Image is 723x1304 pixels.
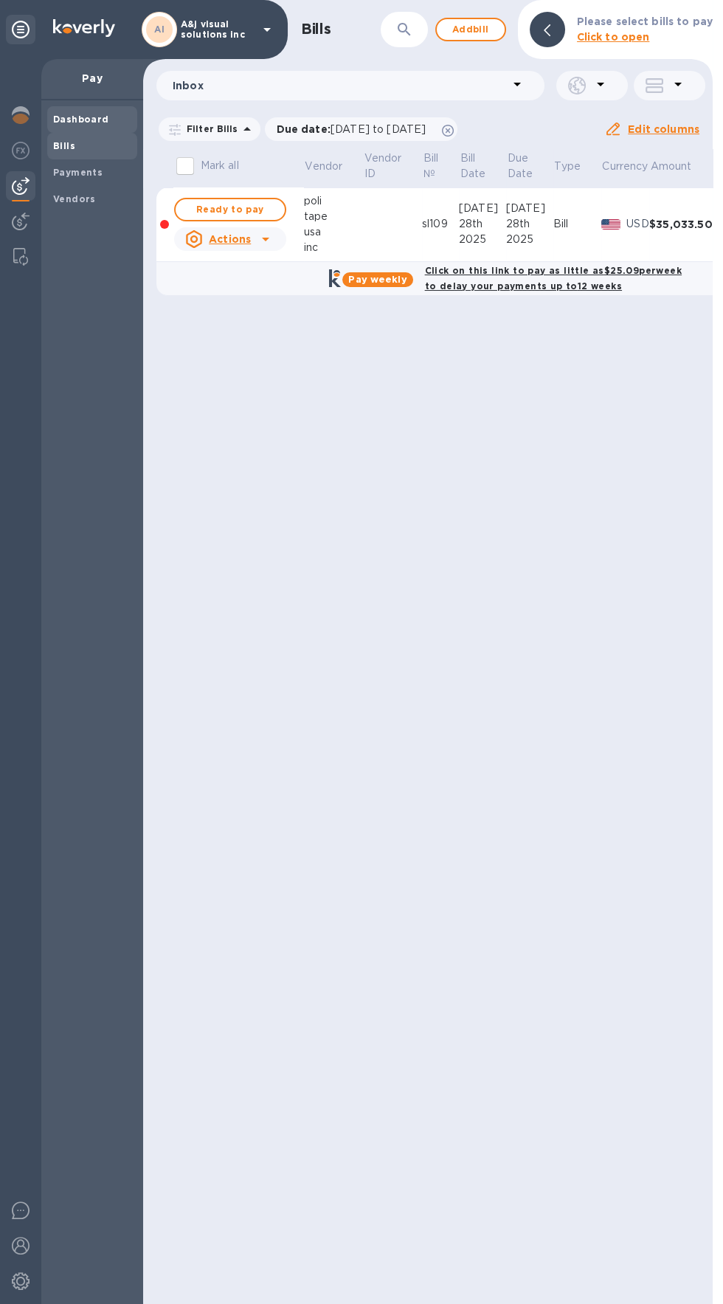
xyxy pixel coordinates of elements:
[173,78,508,93] p: Inbox
[651,159,692,174] p: Amount
[53,19,115,37] img: Logo
[53,193,96,204] b: Vendors
[649,217,713,232] div: $35,033.50
[506,216,553,232] div: 28th
[601,219,621,230] img: USD
[506,201,553,216] div: [DATE]
[422,216,459,232] div: sl109
[628,123,699,135] u: Edit columns
[506,232,553,247] div: 2025
[304,193,363,209] div: poli
[554,159,600,174] span: Type
[304,240,363,255] div: inc
[209,233,251,245] u: Actions
[364,151,402,182] p: Vendor ID
[53,167,103,178] b: Payments
[577,31,650,43] b: Click to open
[459,216,506,232] div: 28th
[265,117,458,141] div: Due date:[DATE] to [DATE]
[449,21,493,38] span: Add bill
[304,209,363,224] div: tape
[423,151,458,182] span: Bill №
[435,18,506,41] button: Addbill
[53,71,131,86] p: Pay
[364,151,421,182] span: Vendor ID
[459,201,506,216] div: [DATE]
[53,140,75,151] b: Bills
[174,198,286,221] button: Ready to pay
[305,159,361,174] span: Vendor
[187,201,273,218] span: Ready to pay
[508,151,533,182] p: Due Date
[626,216,649,232] p: USD
[460,151,505,182] span: Bill Date
[508,151,553,182] span: Due Date
[553,216,601,232] div: Bill
[602,159,648,174] p: Currency
[554,159,581,174] p: Type
[277,122,434,137] p: Due date :
[6,15,35,44] div: Unpin categories
[460,151,486,182] p: Bill Date
[304,224,363,240] div: usa
[12,142,30,159] img: Foreign exchange
[53,114,109,125] b: Dashboard
[425,265,682,291] b: Click on this link to pay as little as $25.09 per week to delay your payments up to 12 weeks
[331,123,426,135] span: [DATE] to [DATE]
[301,21,331,38] h1: Bills
[305,159,342,174] p: Vendor
[348,274,407,285] b: Pay weekly
[459,232,506,247] div: 2025
[651,159,711,174] span: Amount
[423,151,439,182] p: Bill №
[154,24,165,35] b: AI
[181,123,238,135] p: Filter Bills
[577,15,713,27] b: Please select bills to pay
[201,158,239,173] p: Mark all
[181,19,255,40] p: A&j visual solutions inc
